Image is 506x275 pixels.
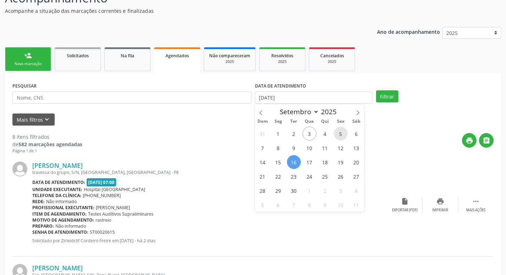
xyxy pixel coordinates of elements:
[287,155,301,169] span: Setembro 16, 2025
[320,53,344,59] span: Cancelados
[303,169,316,183] span: Setembro 24, 2025
[318,169,332,183] span: Setembro 25, 2025
[5,7,352,15] p: Acompanhe a situação das marcações correntes e finalizadas
[334,141,348,155] span: Setembro 12, 2025
[255,80,306,91] label: DATA DE ATENDIMENTO
[349,169,363,183] span: Setembro 27, 2025
[319,107,342,116] input: Year
[483,137,490,144] i: 
[271,198,285,212] span: Outubro 6, 2025
[286,119,301,124] span: Ter
[334,184,348,197] span: Outubro 3, 2025
[271,155,285,169] span: Setembro 15, 2025
[55,223,86,229] span: Não informado
[32,238,387,244] p: Solicitado por Zirleidclif Cordeiro Freire em [DATE] - há 2 dias
[32,162,83,169] a: [PERSON_NAME]
[256,169,270,183] span: Setembro 21, 2025
[121,53,134,59] span: Na fila
[32,229,88,235] b: Senha de atendimento:
[46,199,77,205] span: Não informado
[255,91,372,104] input: Selecione um intervalo
[271,127,285,141] span: Setembro 1, 2025
[334,169,348,183] span: Setembro 26, 2025
[314,59,350,64] div: 2025
[349,198,363,212] span: Outubro 11, 2025
[32,192,81,199] b: Telefone da clínica:
[265,59,300,64] div: 2025
[287,127,301,141] span: Setembro 2, 2025
[256,127,270,141] span: Agosto 31, 2025
[67,53,89,59] span: Solicitados
[287,184,301,197] span: Setembro 30, 2025
[436,197,444,205] i: print
[32,205,94,211] b: Profissional executante:
[303,127,316,141] span: Setembro 3, 2025
[349,127,363,141] span: Setembro 6, 2025
[209,53,250,59] span: Não compareceram
[318,198,332,212] span: Outubro 9, 2025
[317,119,333,124] span: Qui
[303,155,316,169] span: Setembro 17, 2025
[32,186,82,192] b: Unidade executante:
[256,155,270,169] span: Setembro 14, 2025
[32,223,54,229] b: Preparo:
[43,116,51,123] i: keyboard_arrow_down
[12,133,82,141] div: 8 itens filtrados
[12,162,27,176] img: img
[32,199,45,205] b: Rede:
[349,184,363,197] span: Outubro 4, 2025
[287,169,301,183] span: Setembro 23, 2025
[32,179,85,185] b: Data de atendimento:
[318,127,332,141] span: Setembro 4, 2025
[472,197,480,205] i: 
[12,113,55,126] button: Mais filtroskeyboard_arrow_down
[349,141,363,155] span: Setembro 13, 2025
[90,229,115,235] span: ST00020615
[32,211,87,217] b: Item de agendamento:
[287,141,301,155] span: Setembro 9, 2025
[377,27,440,36] p: Ano de acompanhamento
[88,211,153,217] span: Testes Auditivos Supraliminares
[12,141,82,148] div: de
[12,80,37,91] label: PESQUISAR
[87,178,116,186] span: [DATE] 07:00
[466,208,485,213] div: Mais ações
[277,107,319,117] select: Month
[392,208,418,213] div: Exportar (PDF)
[301,119,317,124] span: Qua
[318,141,332,155] span: Setembro 11, 2025
[96,217,111,223] span: rastreio
[83,192,121,199] span: [PHONE_NUMBER]
[271,53,293,59] span: Resolvidos
[255,119,271,124] span: Dom
[333,119,348,124] span: Sex
[84,186,145,192] span: Hospital [GEOGRAPHIC_DATA]
[32,264,83,272] a: [PERSON_NAME]
[32,217,94,223] b: Motivo de agendamento:
[318,155,332,169] span: Setembro 18, 2025
[256,141,270,155] span: Setembro 7, 2025
[10,61,46,67] div: Nova marcação
[12,148,82,154] div: Página 1 de 1
[165,53,189,59] span: Agendados
[271,169,285,183] span: Setembro 22, 2025
[24,52,32,59] div: person_add
[12,91,251,104] input: Nome, CNS
[270,119,286,124] span: Seg
[348,119,364,124] span: Sáb
[432,208,448,213] div: Imprimir
[271,184,285,197] span: Setembro 29, 2025
[96,205,130,211] span: [PERSON_NAME]
[287,198,301,212] span: Outubro 7, 2025
[334,127,348,141] span: Setembro 5, 2025
[303,141,316,155] span: Setembro 10, 2025
[18,141,82,148] strong: 582 marcações agendadas
[334,155,348,169] span: Setembro 19, 2025
[318,184,332,197] span: Outubro 2, 2025
[334,198,348,212] span: Outubro 10, 2025
[479,133,494,148] button: 
[256,184,270,197] span: Setembro 28, 2025
[271,141,285,155] span: Setembro 8, 2025
[349,155,363,169] span: Setembro 20, 2025
[32,169,387,175] div: travessa do grupo, S/N, [GEOGRAPHIC_DATA], [GEOGRAPHIC_DATA] - PE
